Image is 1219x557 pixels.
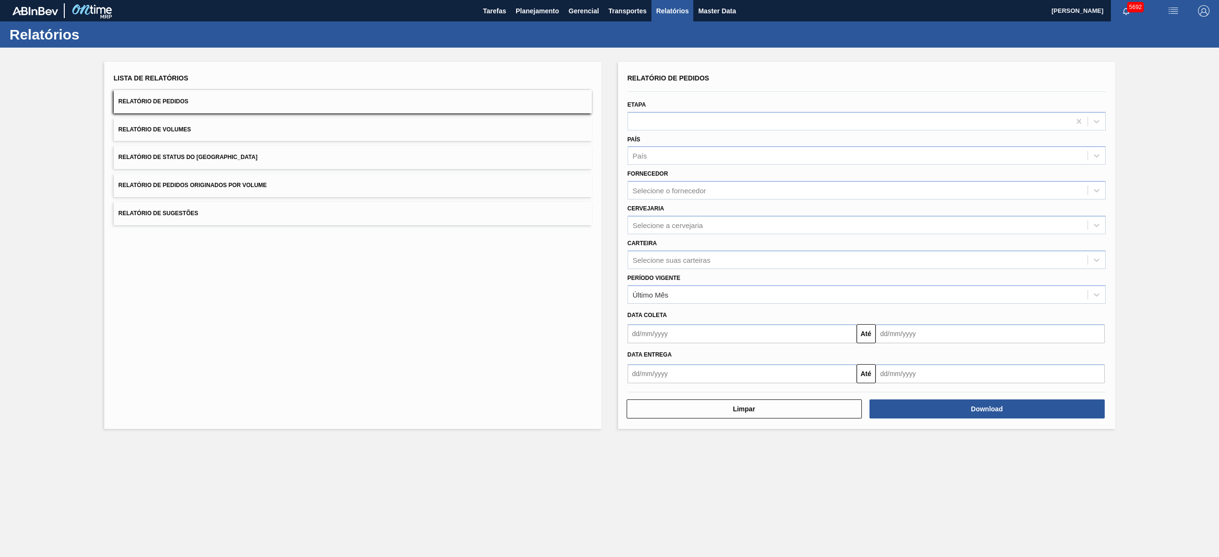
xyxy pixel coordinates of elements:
h1: Relatórios [10,29,179,40]
span: Relatório de Volumes [119,126,191,133]
span: Relatório de Pedidos [119,98,189,105]
span: Data coleta [628,312,667,318]
span: Relatórios [656,5,689,17]
label: Período Vigente [628,275,680,281]
span: Relatório de Status do [GEOGRAPHIC_DATA] [119,154,258,160]
span: Data entrega [628,351,672,358]
label: Etapa [628,101,646,108]
span: Master Data [698,5,736,17]
span: Gerencial [569,5,599,17]
label: Carteira [628,240,657,247]
span: Relatório de Sugestões [119,210,199,217]
button: Relatório de Pedidos Originados por Volume [114,174,592,197]
button: Até [857,364,876,383]
img: Logout [1198,5,1209,17]
img: userActions [1168,5,1179,17]
input: dd/mm/yyyy [876,364,1105,383]
div: Selecione o fornecedor [633,187,706,195]
span: Planejamento [516,5,559,17]
img: TNhmsLtSVTkK8tSr43FrP2fwEKptu5GPRR3wAAAABJRU5ErkJggg== [12,7,58,15]
span: Tarefas [483,5,506,17]
button: Notificações [1111,4,1141,18]
button: Relatório de Pedidos [114,90,592,113]
input: dd/mm/yyyy [628,324,857,343]
span: Relatório de Pedidos Originados por Volume [119,182,267,189]
button: Relatório de Status do [GEOGRAPHIC_DATA] [114,146,592,169]
input: dd/mm/yyyy [876,324,1105,343]
label: País [628,136,640,143]
div: País [633,152,647,160]
span: Transportes [609,5,647,17]
button: Até [857,324,876,343]
span: 5692 [1127,2,1144,12]
button: Download [869,399,1105,418]
div: Último Mês [633,290,669,298]
label: Cervejaria [628,205,664,212]
button: Limpar [627,399,862,418]
div: Selecione a cervejaria [633,221,703,229]
span: Relatório de Pedidos [628,74,709,82]
label: Fornecedor [628,170,668,177]
input: dd/mm/yyyy [628,364,857,383]
button: Relatório de Volumes [114,118,592,141]
span: Lista de Relatórios [114,74,189,82]
button: Relatório de Sugestões [114,202,592,225]
div: Selecione suas carteiras [633,256,710,264]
